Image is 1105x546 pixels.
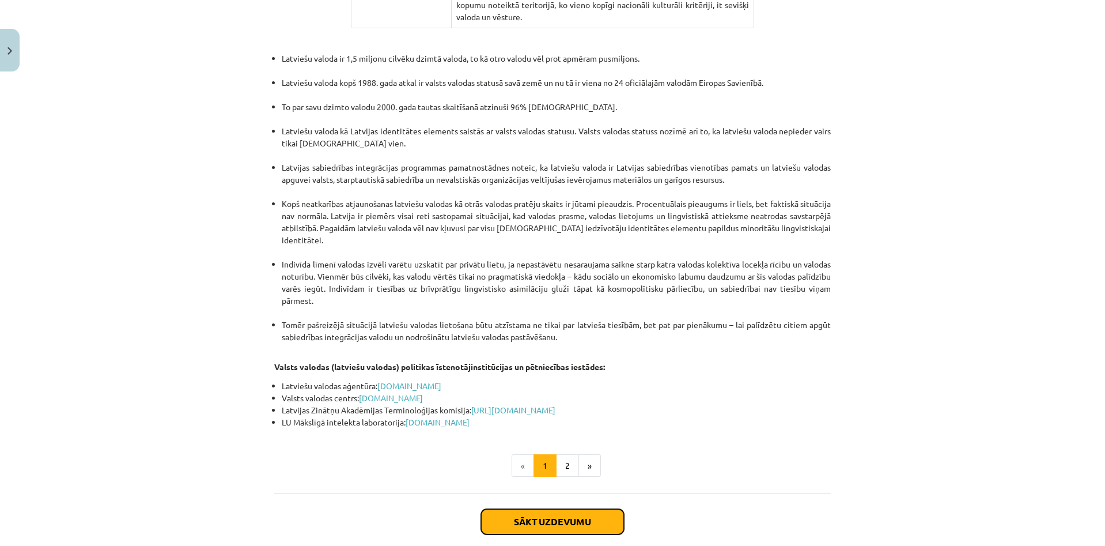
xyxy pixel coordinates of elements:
a: [URL][DOMAIN_NAME] [471,405,555,415]
li: Latviešu valoda kā Latvijas identitātes elements saistās ar valsts valodas statusu. Valsts valoda... [282,125,831,161]
nav: Page navigation example [274,454,831,477]
li: To par savu dzimto valodu 2000. gada tautas skaitīšanā atzinuši 96% [DEMOGRAPHIC_DATA]. [282,101,831,125]
button: » [578,454,601,477]
li: Valsts valodas centrs: [282,392,831,404]
a: [DOMAIN_NAME] [377,381,441,391]
button: 1 [533,454,557,477]
li: Latviešu valodas aģentūra: [282,380,831,392]
button: 2 [556,454,579,477]
li: Latvijas Zinātņu Akadēmijas Terminoloģijas komisija: [282,404,831,416]
li: Latviešu valoda ir 1,5 miljonu cilvēku dzimtā valoda, to kā otro valodu vēl prot apmēram pusmiljons. [282,52,831,77]
li: Kopš neatkarības atjaunošanas latviešu valodas kā otrās valodas pratēju skaits ir jūtami pieaudzi... [282,198,831,258]
li: Indivīda līmenī valodas izvēli varētu uzskatīt par privātu lietu, ja nepastāvētu nesaraujama saik... [282,258,831,319]
a: [DOMAIN_NAME] [406,417,470,427]
li: Latviešu valoda kopš 1988. gada atkal ir valsts valodas statusā savā zemē un nu tā ir viena no 24... [282,77,831,101]
a: [DOMAIN_NAME] [359,393,423,403]
button: Sākt uzdevumu [481,509,624,534]
img: icon-close-lesson-0947bae3869378f0d4975bcd49f059093ad1ed9edebbc8119c70593378902aed.svg [7,47,12,55]
li: LU Mākslīgā intelekta laboratorija: [282,416,831,428]
strong: Valsts valodas (latviešu valodas) politikas īstenotājinstitūcijas un pētniecības iestādes: [274,362,605,372]
li: Tomēr pašreizējā situācijā latviešu valodas lietošana būtu atzīstama ne tikai par latvieša tiesīb... [282,319,831,343]
li: Latvijas sabiedrības integrācijas programmas pamatnostādnes noteic, ka latviešu valoda ir Latvija... [282,161,831,198]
